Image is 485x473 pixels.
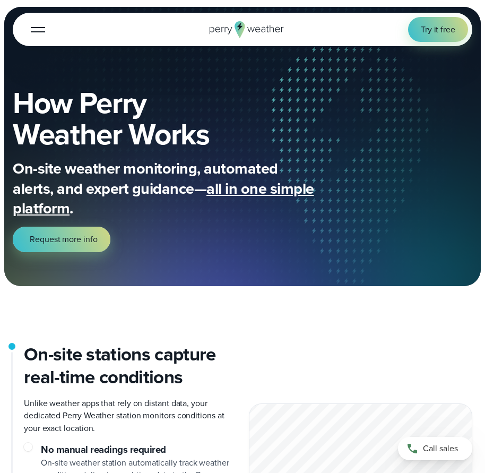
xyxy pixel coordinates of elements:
[13,227,110,252] a: Request more info
[13,177,314,219] span: all in one simple platform
[24,343,236,389] h2: On-site stations capture real-time conditions
[30,233,98,245] span: Request more info
[423,442,458,454] span: Call sales
[24,397,236,434] p: Unlike weather apps that rely on distant data, your dedicated Perry Weather station monitors cond...
[408,17,468,42] a: Try it free
[398,437,472,460] a: Call sales
[13,159,315,218] p: On-site weather monitoring, automated alerts, and expert guidance— .
[41,443,236,457] h3: No manual readings required
[421,23,455,36] span: Try it free
[13,88,315,150] h1: How Perry Weather Works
